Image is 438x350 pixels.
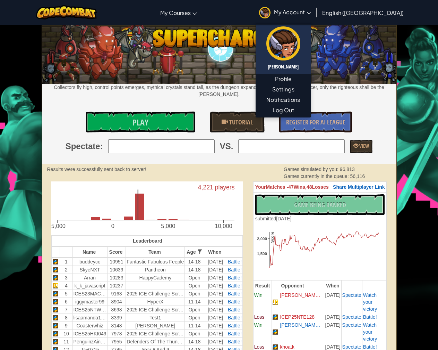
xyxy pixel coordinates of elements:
td: ICES25NTW037 [72,306,107,314]
td: 3 [60,274,72,282]
td: Open [185,306,204,314]
div: [DATE] [255,215,292,222]
span: Games currently in the queue: [284,173,350,179]
h5: [PERSON_NAME] [263,64,304,69]
span: Battle! [228,267,242,272]
a: Spectate [342,322,361,328]
td: PenguinzAintFly [72,338,107,346]
text: 4,221 players [198,184,234,191]
td: Open [185,290,204,298]
span: Your [255,184,266,190]
span: View [358,143,369,149]
span: Battle! [363,314,377,320]
td: [DATE] [324,321,341,343]
td: [PERSON_NAME] [126,322,185,330]
td: [DATE] [204,282,227,290]
th: When [204,246,227,258]
a: Battle! [228,283,242,288]
td: lisaamanda10122TestStudent [72,314,107,322]
td: k_k_javascript [72,282,107,290]
span: Register for AI League [286,118,345,127]
td: [DATE] [324,291,341,313]
a: Spectate [342,314,361,320]
td: SkyeNXT [72,266,107,274]
td: Open [185,330,204,338]
td: iggymaster99 [72,298,107,306]
a: Battle! [228,307,242,312]
td: 7955 [107,338,126,346]
td: 8698 [107,306,126,314]
td: [DATE] [324,313,341,321]
td: ICES25HKI049 [72,330,107,338]
a: Battle! [228,339,242,344]
th: Result [253,280,272,291]
span: Play [132,117,148,128]
td: [DATE] [204,266,227,274]
td: buddeycc [72,258,107,266]
span: Losses [312,184,328,190]
a: My Account [256,1,315,23]
img: avatar [259,7,270,18]
a: Tutorial [210,112,265,132]
td: [DATE] [204,258,227,266]
th: Name [72,246,107,258]
text: -5,000 [49,223,66,229]
td: [PERSON_NAME]... [279,291,324,313]
span: Tutorial [228,118,253,127]
span: Share Multiplayer Link [333,184,385,190]
span: Battle! [363,344,377,350]
a: My Courses [157,3,200,22]
td: 7978 [107,330,126,338]
span: Battle! [228,259,242,264]
td: 9163 [107,290,126,298]
td: ICES23MAC036 [72,290,107,298]
text: 0 [111,223,114,229]
td: 1 [60,258,72,266]
td: [DATE] [204,274,227,282]
span: Win [254,322,263,328]
text: Score [270,232,274,243]
span: Loss [254,314,265,320]
th: Team [126,246,185,258]
td: Coasterwhiz [72,322,107,330]
td: 2025 ICE Challenge screening round [126,306,185,314]
a: Spectate [342,344,361,350]
td: 5 [60,290,72,298]
td: 2 [60,266,72,274]
span: Battle! [228,323,242,328]
td: 11 [60,338,72,346]
th: Age [185,246,204,258]
p: Collectors fly high, control points emerges, mythical crystals stand tall, as the dungeon expands... [42,84,396,98]
a: Notifications [256,95,311,105]
th: 47 48 [253,182,387,193]
span: My Courses [160,9,191,16]
td: [DATE] [204,322,227,330]
td: Defenders Of The Thunderbirds [126,338,185,346]
a: Settings [256,84,311,95]
td: [DATE] [204,330,227,338]
td: 2025 ICE Challenge screening round [126,330,185,338]
td: 11-14 [185,298,204,306]
a: Battle! [228,299,242,304]
a: Watch your victory [363,322,377,342]
span: Leaderboard [133,238,162,244]
td: [PERSON_NAME] VU LE VN... [279,321,324,343]
a: Battle! [228,275,242,280]
a: CodeCombat logo [36,5,97,19]
a: Battle! [228,331,242,336]
td: Fantastic Fabulous Feeple [126,258,185,266]
span: Notifications [266,96,300,104]
td: 6 [60,298,72,306]
td: 10951 [107,258,126,266]
td: Pantheon [126,266,185,274]
td: Open [185,314,204,322]
td: [DATE] [204,290,227,298]
a: [PERSON_NAME] [256,25,311,74]
td: 10639 [107,266,126,274]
